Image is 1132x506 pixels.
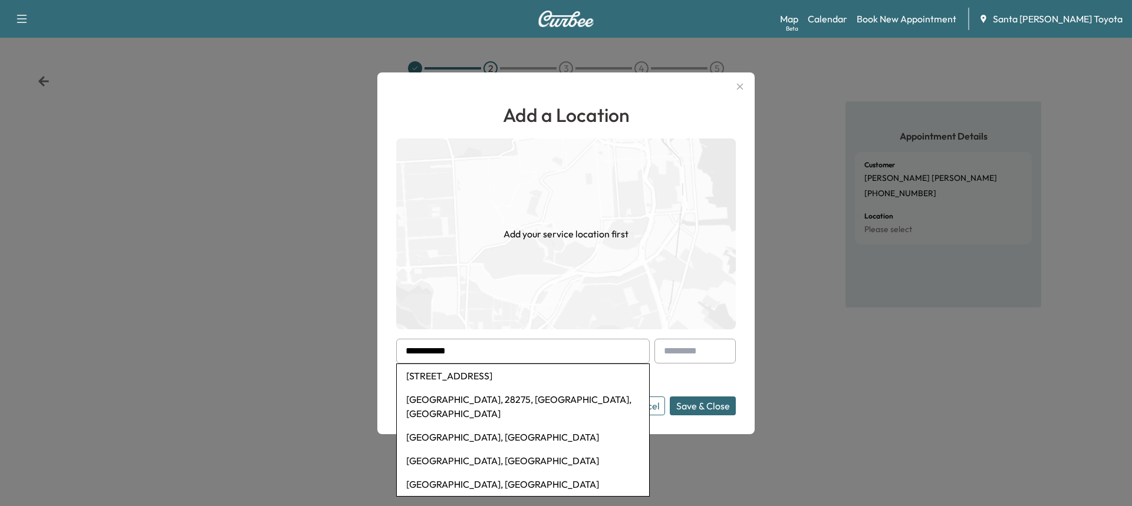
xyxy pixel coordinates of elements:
a: Calendar [808,12,847,26]
span: Santa [PERSON_NAME] Toyota [993,12,1123,26]
li: [GEOGRAPHIC_DATA], [GEOGRAPHIC_DATA] [397,425,649,449]
div: Beta [786,24,798,33]
img: empty-map-CL6vilOE.png [396,138,736,329]
li: [GEOGRAPHIC_DATA], [GEOGRAPHIC_DATA] [397,472,649,496]
h1: Add your service location first [504,227,628,241]
li: [STREET_ADDRESS] [397,364,649,388]
li: [GEOGRAPHIC_DATA], 28275, [GEOGRAPHIC_DATA], [GEOGRAPHIC_DATA] [397,388,649,425]
a: Book New Appointment [857,12,956,26]
img: Curbee Logo [538,11,594,27]
button: Save & Close [670,396,736,415]
li: [GEOGRAPHIC_DATA], [GEOGRAPHIC_DATA] [397,449,649,472]
h1: Add a Location [396,101,736,129]
a: MapBeta [780,12,798,26]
